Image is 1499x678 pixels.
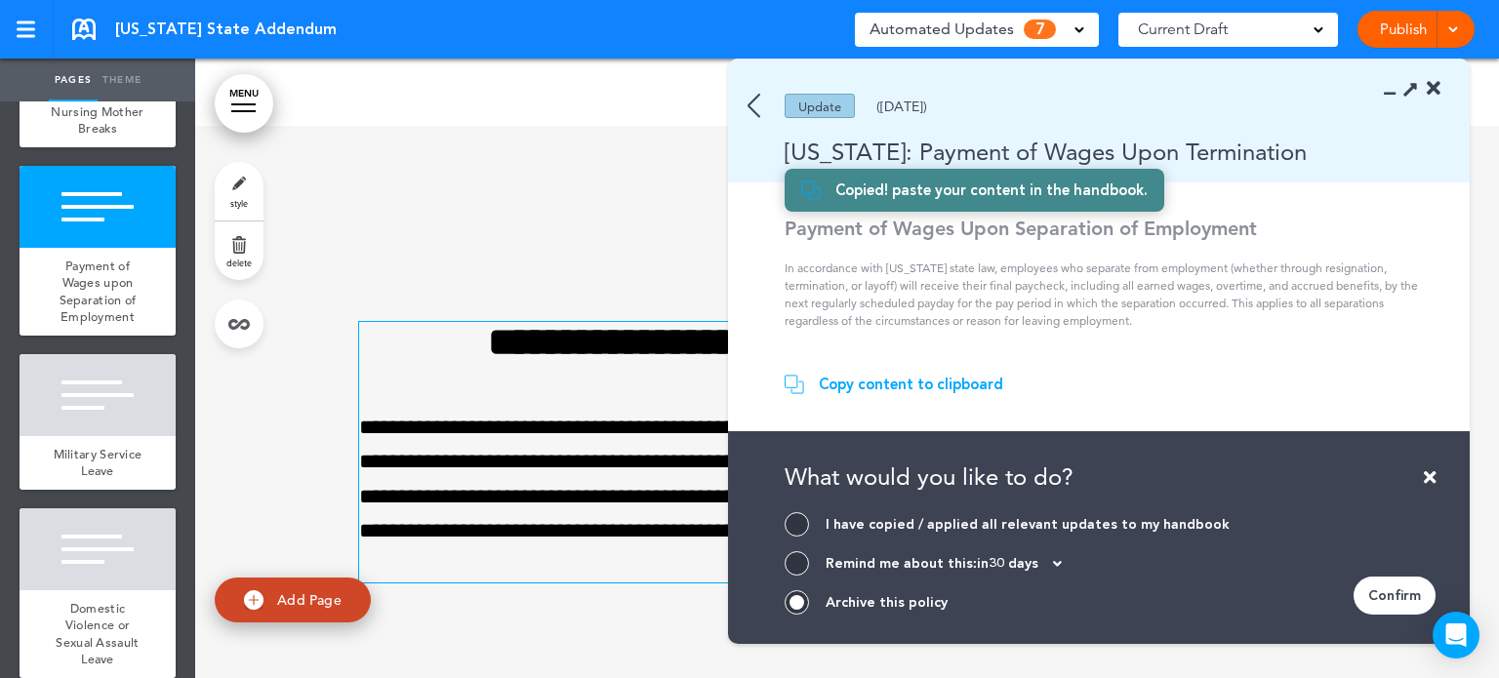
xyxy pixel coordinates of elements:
[785,217,1257,240] strong: Payment of Wages Upon Separation of Employment
[819,375,1003,394] div: Copy content to clipboard
[215,74,273,133] a: MENU
[1138,16,1228,43] span: Current Draft
[728,136,1413,168] div: [US_STATE]: Payment of Wages Upon Termination
[51,103,143,138] span: Nursing Mother Breaks
[230,197,248,209] span: style
[826,554,977,573] span: Remind me about this:
[826,515,1230,534] div: I have copied / applied all relevant updates to my handbook
[801,180,821,200] img: copy.svg
[226,257,252,268] span: delete
[56,600,139,668] span: Domestic Violence or Sexual Assault Leave
[1024,20,1056,39] span: 7
[785,259,1419,330] p: In accordance with [US_STATE] state law, employees who separate from employment (whether through ...
[826,593,948,612] div: Archive this policy
[835,180,1148,200] div: Copied! paste your content in the handbook.
[215,221,263,280] a: delete
[20,590,176,678] a: Domestic Violence or Sexual Assault Leave
[20,436,176,490] a: Military Service Leave
[20,94,176,147] a: Nursing Mother Breaks
[60,258,137,326] span: Payment of Wages upon Separation of Employment
[785,375,804,394] img: copy.svg
[215,162,263,220] a: style
[20,248,176,336] a: Payment of Wages upon Separation of Employment
[244,590,263,610] img: add.svg
[785,460,1436,512] div: What would you like to do?
[870,16,1014,43] span: Automated Updates
[54,446,142,480] span: Military Service Leave
[277,590,342,608] span: Add Page
[989,557,1038,571] span: 30 days
[1372,11,1434,48] a: Publish
[115,19,337,40] span: [US_STATE] State Addendum
[49,59,98,101] a: Pages
[785,94,855,118] div: Update
[977,557,1062,571] div: in
[98,59,146,101] a: Theme
[1433,612,1479,658] div: Open Intercom Messenger
[1354,577,1436,615] div: Confirm
[876,100,927,113] div: ([DATE])
[748,94,760,118] img: back.svg
[215,578,371,623] a: Add Page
